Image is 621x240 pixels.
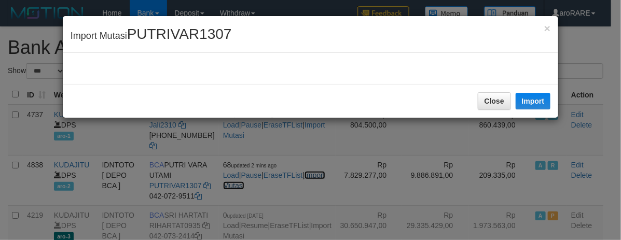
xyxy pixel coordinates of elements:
[71,31,232,41] span: Import Mutasi
[516,93,551,109] button: Import
[478,92,511,110] button: Close
[544,22,550,34] span: ×
[127,26,232,42] span: PUTRIVAR1307
[544,23,550,34] button: Close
